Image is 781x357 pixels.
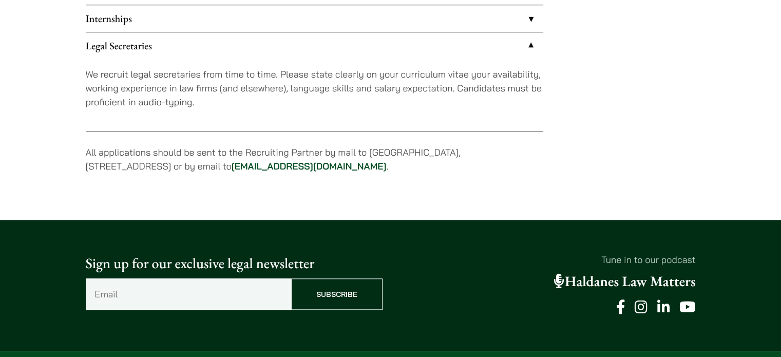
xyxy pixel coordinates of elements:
a: Haldanes Law Matters [554,272,696,291]
input: Email [86,278,291,310]
p: All applications should be sent to the Recruiting Partner by mail to [GEOGRAPHIC_DATA], [STREET_A... [86,145,543,173]
a: [EMAIL_ADDRESS][DOMAIN_NAME] [232,160,387,172]
p: Sign up for our exclusive legal newsletter [86,253,383,274]
p: We recruit legal secretaries from time to time. Please state clearly on your curriculum vitae you... [86,67,543,109]
a: Legal Secretaries [86,32,543,59]
input: Subscribe [291,278,383,310]
p: Tune in to our podcast [399,253,696,267]
div: Legal Secretaries [86,59,543,131]
a: Internships [86,5,543,32]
